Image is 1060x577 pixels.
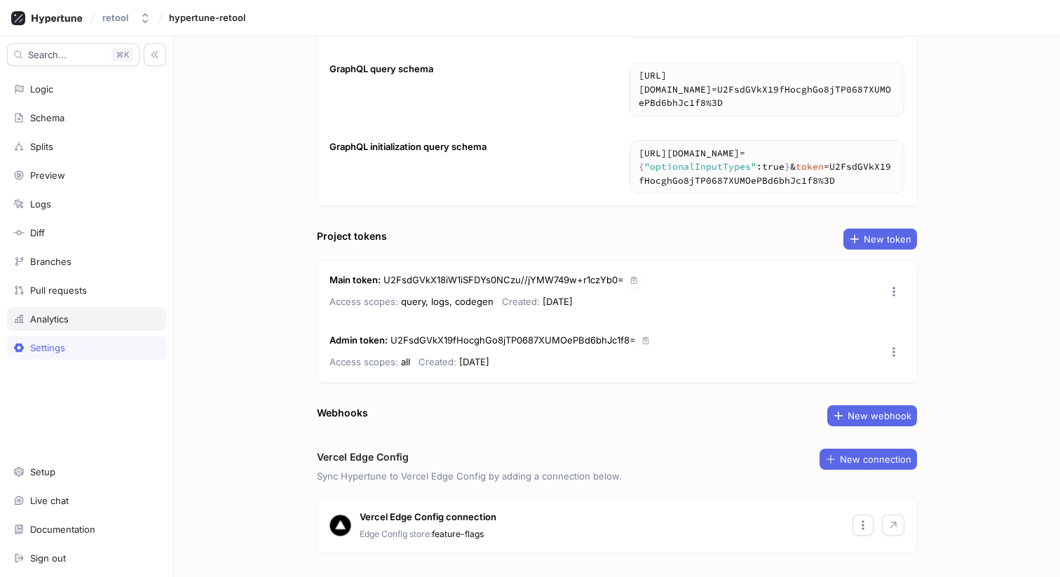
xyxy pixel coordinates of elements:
p: [DATE] [502,293,573,310]
span: hypertune-retool [169,13,245,22]
span: Access scopes: [329,356,398,367]
span: Edge Config store: [360,529,432,539]
div: retool [102,12,128,24]
div: Project tokens [317,229,387,243]
div: Analytics [30,313,69,325]
div: Diff [30,227,45,238]
button: New token [843,229,917,250]
div: Setup [30,466,55,477]
div: Preview [30,170,65,181]
a: Documentation [7,517,166,541]
button: New connection [820,449,917,470]
div: Logic [30,83,53,95]
div: GraphQL query schema [329,62,433,76]
h3: Vercel Edge Config [317,449,409,464]
div: Logs [30,198,51,210]
p: feature-flags [360,528,484,541]
span: New token [864,235,911,243]
div: Live chat [30,495,69,506]
div: Splits [30,141,53,152]
span: Created: [419,356,456,367]
div: Sign out [30,552,66,564]
span: Created: [502,296,540,307]
button: Search...K [7,43,140,66]
span: Access scopes: [329,296,398,307]
strong: Admin token : [329,334,388,346]
span: U2FsdGVkX19fHocghGo8jTP0687XUMOePBd6bhJc1f8= [390,334,636,346]
button: New webhook [827,405,917,426]
div: Pull requests [30,285,87,296]
div: Branches [30,256,72,267]
textarea: https://[DOMAIN_NAME]/schema?body={"optionalInputTypes":true}&token=U2FsdGVkX19fHocghGo8jTP0687XU... [630,141,904,194]
button: retool [97,6,156,29]
textarea: [URL][DOMAIN_NAME] [630,63,904,116]
span: New connection [840,455,911,463]
p: [DATE] [419,353,489,370]
span: New webhook [848,412,911,420]
strong: Main token : [329,274,381,285]
div: K [111,48,133,62]
div: GraphQL initialization query schema [329,140,487,154]
div: Documentation [30,524,95,535]
p: query, logs, codegen [329,293,494,310]
div: Webhooks [317,405,368,420]
p: Sync Hypertune to Vercel Edge Config by adding a connection below. [317,470,917,484]
p: Vercel Edge Config connection [360,510,496,524]
span: Search... [28,50,67,59]
p: all [329,353,410,370]
div: Settings [30,342,65,353]
img: Vercel logo [329,515,351,536]
span: U2FsdGVkX18iW1iSFDYs0NCzu//jYMW749w+r1czYb0= [383,274,624,285]
div: Schema [30,112,64,123]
